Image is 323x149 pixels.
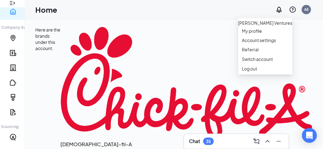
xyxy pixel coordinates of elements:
[60,27,312,140] img: Chick-fil-A logo
[242,56,273,62] a: Switch account
[35,4,57,15] h1: Home
[253,138,260,145] svg: ComposeMessage
[189,138,200,145] h3: Chat
[251,136,261,146] button: ComposeMessage
[242,46,289,53] a: Referral
[302,128,317,143] div: Open Intercom Messenger
[289,6,296,13] svg: QuestionInfo
[242,37,289,43] a: Account settings
[242,66,289,72] div: Log out
[1,25,23,30] div: Company Settings
[238,19,292,26] div: [PERSON_NAME] Ventures
[263,136,273,146] button: ChevronUp
[304,7,309,12] div: AE
[275,6,283,13] svg: Notifications
[274,136,284,146] button: Minimize
[242,28,289,34] a: My profile
[60,140,312,148] h3: [DEMOGRAPHIC_DATA]-fil-A
[275,138,282,145] svg: Minimize
[206,139,211,144] div: 35
[264,138,271,145] svg: ChevronUp
[1,124,23,129] div: Sourcing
